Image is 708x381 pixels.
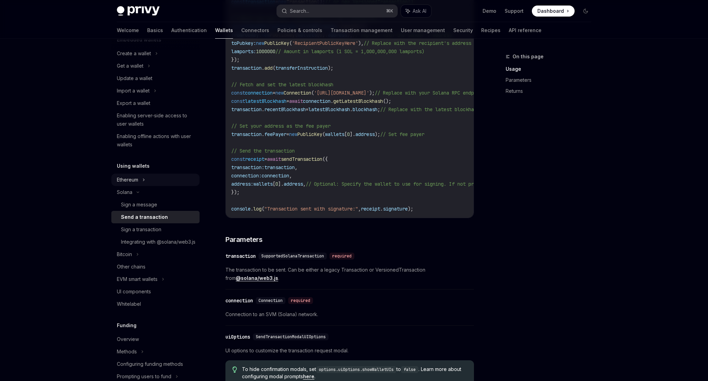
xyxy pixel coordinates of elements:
[117,87,150,95] div: Import a wallet
[111,211,200,223] a: Send a transaction
[117,74,152,82] div: Update a wallet
[311,90,314,96] span: (
[322,156,328,162] span: ({
[331,98,333,104] span: .
[284,181,303,187] span: address
[117,162,150,170] h5: Using wallets
[314,90,369,96] span: '[URL][DOMAIN_NAME]'
[277,22,322,39] a: Policies & controls
[275,181,278,187] span: 0
[273,181,275,187] span: [
[262,106,264,113] span: .
[117,335,139,343] div: Overview
[322,131,325,137] span: (
[380,106,479,113] span: // Replace with the latest blockhash
[111,298,200,310] a: Whitelabel
[231,40,256,46] span: toPubkey:
[111,198,200,211] a: Sign a message
[275,90,284,96] span: new
[355,131,375,137] span: address
[117,300,141,308] div: Whitelabel
[506,63,597,75] a: Usage
[377,106,380,113] span: ;
[281,156,322,162] span: sendTransaction
[506,86,597,97] a: Returns
[253,206,262,212] span: log
[225,297,253,304] div: connection
[245,98,286,104] span: latestBlockhash
[275,48,424,55] span: // Amount in lamports (1 SOL = 1,000,000,000 lamports)
[267,156,281,162] span: await
[117,321,136,330] h5: Funding
[171,22,207,39] a: Authentication
[358,40,364,46] span: ),
[290,7,309,15] div: Search...
[231,206,251,212] span: console
[483,8,496,14] a: Demo
[509,22,542,39] a: API reference
[111,130,200,151] a: Enabling offline actions with user wallets
[117,360,183,368] div: Configuring funding methods
[289,173,292,179] span: ,
[253,181,273,187] span: wallets
[580,6,591,17] button: Toggle dark mode
[286,98,289,104] span: =
[225,346,474,355] span: UI options to customize the transaction request modal.
[325,131,344,137] span: wallets
[231,156,245,162] span: const
[413,8,426,14] span: Ask AI
[333,98,383,104] span: getLatestBlockhash
[111,285,200,298] a: UI components
[111,358,200,370] a: Configuring funding methods
[284,90,311,96] span: Connection
[350,106,353,113] span: .
[386,8,393,14] span: ⌘ K
[231,123,331,129] span: // Set your address as the fee payer
[505,8,524,14] a: Support
[401,5,431,17] button: Ask AI
[408,206,413,212] span: );
[231,98,245,104] span: const
[350,131,355,137] span: ].
[231,131,262,137] span: transaction
[289,40,292,46] span: (
[277,5,397,17] button: Search...⌘K
[117,132,195,149] div: Enabling offline actions with user wallets
[121,238,195,246] div: Integrating with @solana/web3.js
[111,223,200,236] a: Sign a transaction
[303,373,314,380] a: here
[117,250,132,258] div: Bitcoin
[231,57,240,63] span: });
[330,253,354,260] div: required
[264,164,295,170] span: transaction
[245,90,273,96] span: connection
[111,72,200,85] a: Update a wallet
[256,334,326,340] span: SendTransactionModalUIOptions
[481,22,500,39] a: Recipes
[303,98,331,104] span: connection
[121,213,168,221] div: Send a transaction
[117,99,150,107] div: Export a wallet
[264,40,289,46] span: PublicKey
[264,106,306,113] span: recentBlockhash
[264,206,358,212] span: "Transaction sent with signature:"
[259,298,283,303] span: Connection
[231,48,256,55] span: lamports:
[256,40,264,46] span: new
[401,22,445,39] a: User management
[264,65,273,71] span: add
[117,287,151,296] div: UI components
[292,40,358,46] span: 'RecipientPublicKeyHere'
[262,131,264,137] span: .
[121,225,161,234] div: Sign a transaction
[117,263,145,271] div: Other chains
[261,253,324,259] span: SupportedSolanaTransaction
[361,206,380,212] span: receipt
[383,206,408,212] span: signature
[328,65,333,71] span: );
[275,65,328,71] span: transferInstruction
[231,181,253,187] span: address:
[306,106,309,113] span: =
[111,261,200,273] a: Other chains
[225,266,474,282] span: The transaction to be sent. Can be either a legacy Transaction or VersionedTransaction from .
